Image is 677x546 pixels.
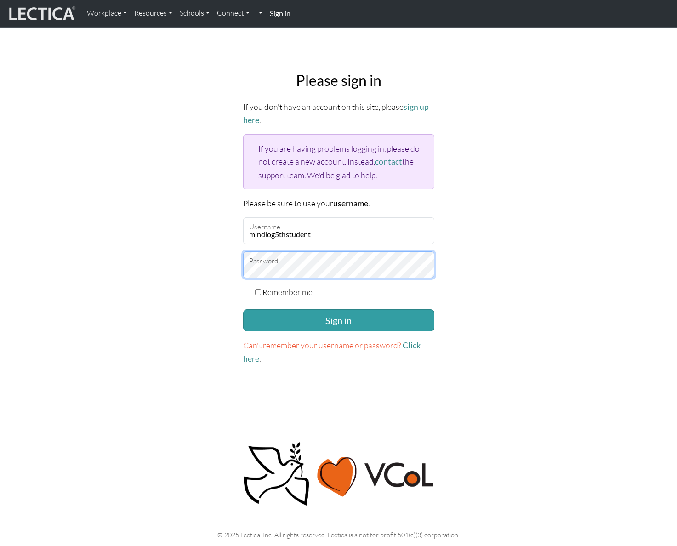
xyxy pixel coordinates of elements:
strong: username [333,199,368,208]
p: If you don't have an account on this site, please . [243,100,434,127]
div: If you are having problems logging in, please do not create a new account. Instead, the support t... [243,134,434,189]
p: Please be sure to use your . [243,197,434,210]
strong: Sign in [270,9,290,17]
a: Resources [131,4,176,23]
a: Connect [213,4,253,23]
input: Username [243,217,434,244]
a: Schools [176,4,213,23]
h2: Please sign in [243,72,434,89]
p: © 2025 Lectica, Inc. All rights reserved. Lectica is a not for profit 501(c)(3) corporation. [41,529,637,540]
label: Remember me [262,285,313,298]
a: Sign in [266,4,294,23]
a: contact [375,157,402,166]
img: lecticalive [7,5,76,23]
p: . [243,339,434,365]
span: Can't remember your username or password? [243,340,401,350]
a: Workplace [83,4,131,23]
button: Sign in [243,309,434,331]
img: Peace, love, VCoL [240,441,437,507]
